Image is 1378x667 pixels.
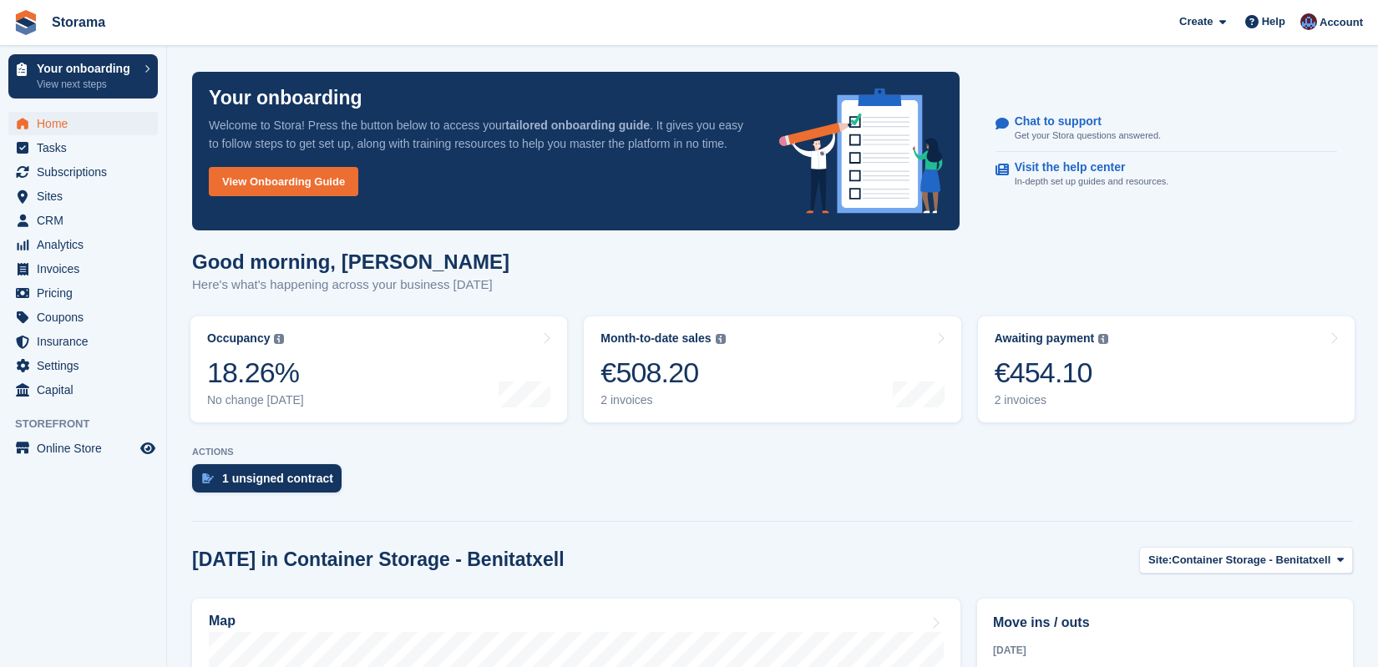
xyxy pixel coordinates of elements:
a: menu [8,233,158,256]
span: Tasks [37,136,137,159]
span: Subscriptions [37,160,137,184]
span: Account [1320,14,1363,31]
p: Chat to support [1015,114,1147,129]
p: View next steps [37,77,136,92]
span: Invoices [37,257,137,280]
p: Your onboarding [37,63,136,74]
p: In-depth set up guides and resources. [1015,174,1169,189]
span: Container Storage - Benitatxell [1172,552,1330,568]
span: Home [37,112,137,135]
span: Pricing [37,281,137,305]
p: ACTIONS [192,447,1353,457]
a: Month-to-date sales €508.20 2 invoices [584,316,960,422]
strong: tailored onboarding guide [505,119,650,132]
div: 2 invoices [995,393,1109,407]
a: menu [8,281,158,305]
img: icon-info-grey-7440780725fd019a000dd9b08b2336e03edf1995a4989e88bcd33f0948082b44.svg [1098,334,1108,344]
p: Visit the help center [1015,160,1156,174]
div: [DATE] [993,643,1337,658]
a: Occupancy 18.26% No change [DATE] [190,316,567,422]
a: Chat to support Get your Stora questions answered. [996,106,1337,152]
h2: [DATE] in Container Storage - Benitatxell [192,548,565,571]
div: Awaiting payment [995,331,1095,346]
span: Help [1262,13,1285,30]
span: Site: [1148,552,1172,568]
a: Preview store [138,438,158,458]
a: 1 unsigned contract [192,464,350,501]
a: menu [8,437,158,460]
a: menu [8,306,158,329]
a: Visit the help center In-depth set up guides and resources. [996,152,1337,197]
p: Here's what's happening across your business [DATE] [192,275,509,295]
span: Capital [37,378,137,402]
a: menu [8,330,158,353]
span: Coupons [37,306,137,329]
div: Month-to-date sales [600,331,711,346]
button: Site: Container Storage - Benitatxell [1139,547,1353,574]
span: Sites [37,184,137,208]
img: icon-info-grey-7440780725fd019a000dd9b08b2336e03edf1995a4989e88bcd33f0948082b44.svg [716,334,726,344]
a: menu [8,112,158,135]
div: €454.10 [995,356,1109,390]
span: Analytics [37,233,137,256]
div: Occupancy [207,331,270,346]
a: menu [8,209,158,232]
img: icon-info-grey-7440780725fd019a000dd9b08b2336e03edf1995a4989e88bcd33f0948082b44.svg [274,334,284,344]
h1: Good morning, [PERSON_NAME] [192,250,509,273]
img: stora-icon-8386f47178a22dfd0bd8f6a31ec36ba5ce8667c1dd55bd0f319d3a0aa187defe.svg [13,10,38,35]
a: menu [8,184,158,208]
div: 2 invoices [600,393,725,407]
span: Create [1179,13,1213,30]
img: Hannah Fordham [1300,13,1317,30]
div: 1 unsigned contract [222,472,333,485]
span: Storefront [15,416,166,432]
a: menu [8,354,158,377]
div: No change [DATE] [207,393,304,407]
span: CRM [37,209,137,232]
a: Your onboarding View next steps [8,54,158,99]
span: Settings [37,354,137,377]
h2: Move ins / outs [993,613,1337,633]
img: contract_signature_icon-13c848040528278c33f63329250d36e43548de30e8caae1d1a13099fd9432cc5.svg [202,473,214,483]
p: Your onboarding [209,88,362,108]
a: menu [8,136,158,159]
a: Awaiting payment €454.10 2 invoices [978,316,1355,422]
span: Online Store [37,437,137,460]
a: menu [8,160,158,184]
p: Welcome to Stora! Press the button below to access your . It gives you easy to follow steps to ge... [209,116,752,153]
a: menu [8,378,158,402]
a: Storama [45,8,112,36]
a: View Onboarding Guide [209,167,358,196]
span: Insurance [37,330,137,353]
a: menu [8,257,158,280]
div: 18.26% [207,356,304,390]
p: Get your Stora questions answered. [1015,129,1161,143]
img: onboarding-info-6c161a55d2c0e0a8cae90662b2fe09162a5109e8cc188191df67fb4f79e88e88.svg [779,88,943,214]
h2: Map [209,614,236,629]
div: €508.20 [600,356,725,390]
